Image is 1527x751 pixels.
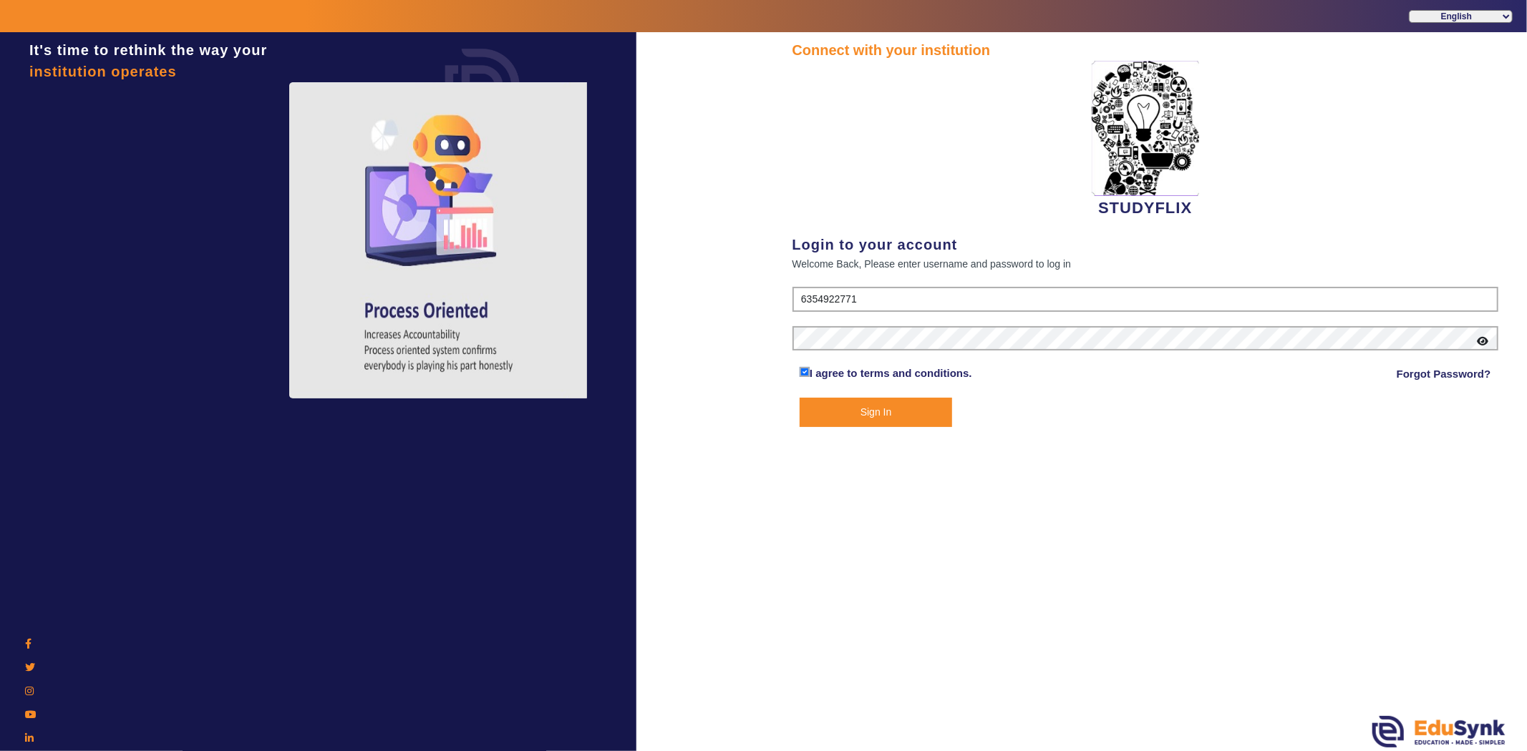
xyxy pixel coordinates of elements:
div: Login to your account [792,234,1499,255]
span: It's time to rethink the way your [29,42,267,58]
div: Connect with your institution [792,39,1499,61]
div: STUDYFLIX [792,61,1499,220]
img: 2da83ddf-6089-4dce-a9e2-416746467bdd [1092,61,1199,196]
span: institution operates [29,64,177,79]
input: User Name [792,287,1499,313]
img: login.png [429,32,536,139]
button: Sign In [800,398,952,427]
img: edusynk.png [1372,716,1506,747]
div: Welcome Back, Please enter username and password to log in [792,255,1499,273]
img: login4.png [289,82,590,398]
a: Forgot Password? [1397,365,1491,383]
a: I agree to terms and conditions. [810,367,972,379]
